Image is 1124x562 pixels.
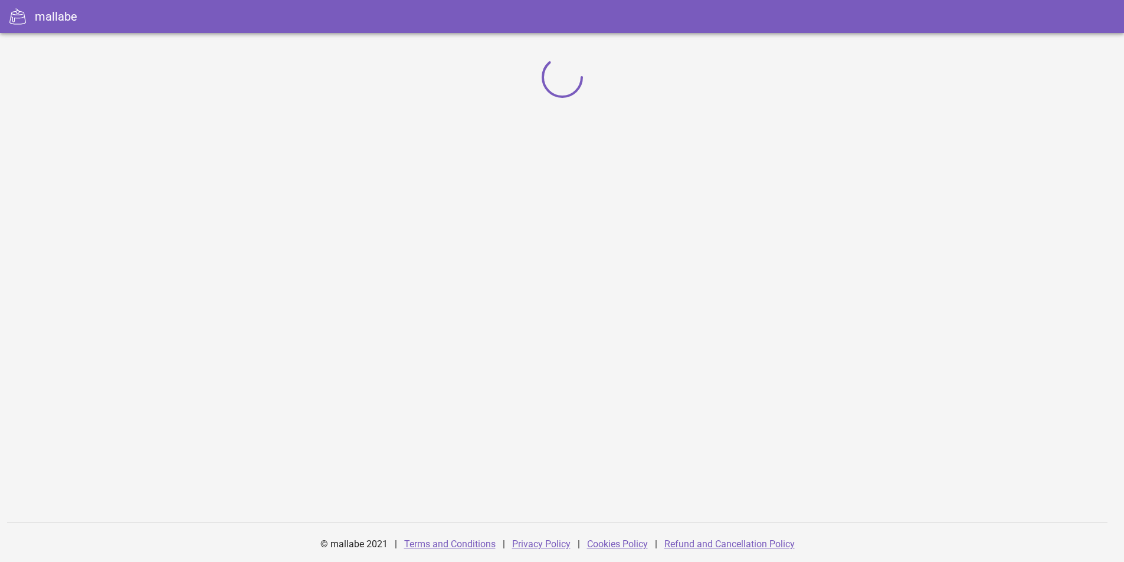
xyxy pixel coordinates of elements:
div: mallabe [35,8,77,25]
a: Refund and Cancellation Policy [664,538,795,550]
a: Privacy Policy [512,538,571,550]
div: | [578,530,580,558]
a: Terms and Conditions [404,538,496,550]
div: | [503,530,505,558]
a: Cookies Policy [587,538,648,550]
div: | [395,530,397,558]
div: © mallabe 2021 [313,530,395,558]
div: | [655,530,657,558]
